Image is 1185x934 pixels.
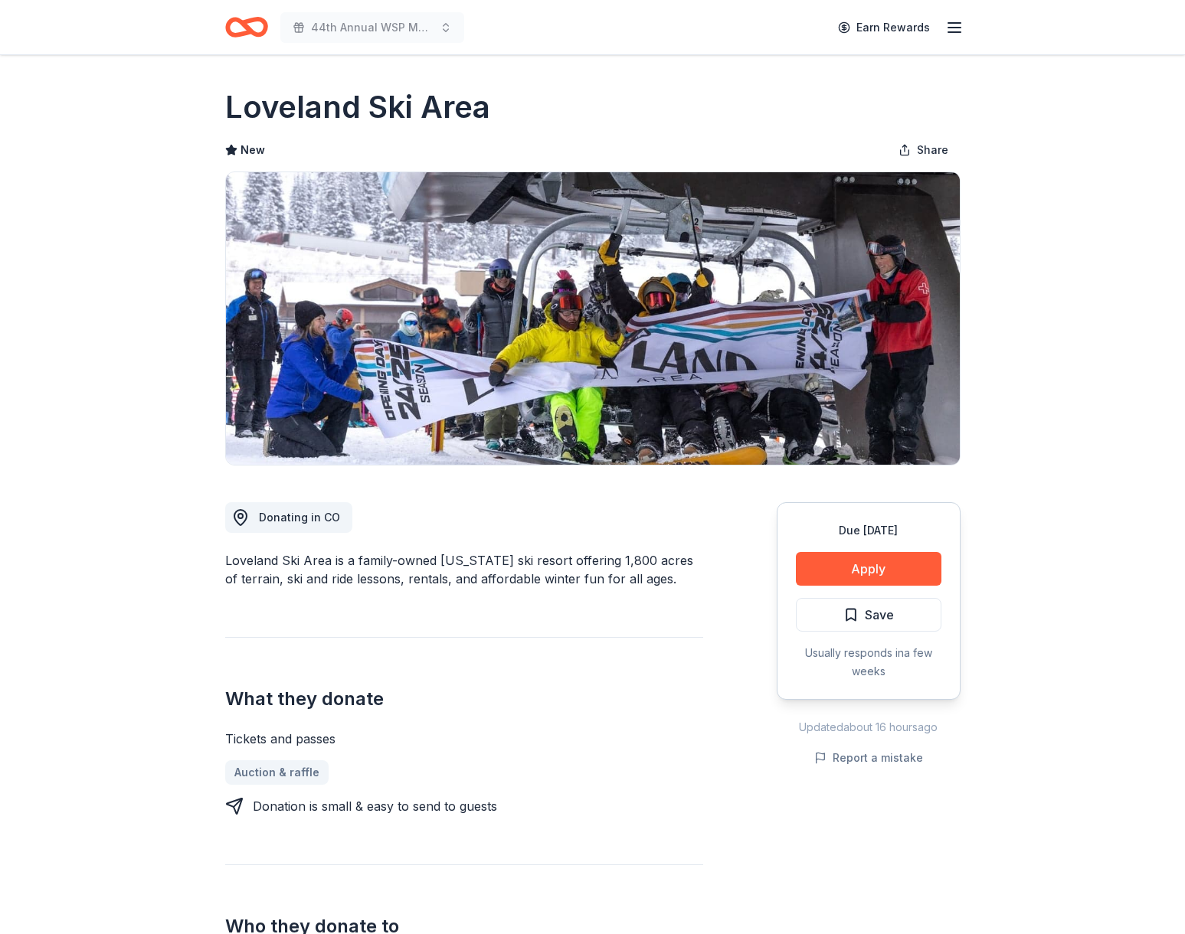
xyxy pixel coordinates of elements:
div: Updated about 16 hours ago [777,718,961,736]
span: Save [865,605,894,625]
button: Share [886,135,961,165]
a: Home [225,9,268,45]
div: Tickets and passes [225,730,703,748]
span: Donating in CO [259,511,340,524]
span: 44th Annual WSP Memorial Foundation Dinner & Auction [311,18,434,37]
h1: Loveland Ski Area [225,86,490,129]
div: Donation is small & easy to send to guests [253,797,497,815]
div: Loveland Ski Area is a family-owned [US_STATE] ski resort offering 1,800 acres of terrain, ski an... [225,551,703,588]
a: Auction & raffle [225,760,329,785]
button: Report a mistake [814,749,923,767]
img: Image for Loveland Ski Area [226,172,960,465]
button: Save [796,598,941,632]
span: New [241,141,265,159]
h2: What they donate [225,687,703,711]
span: Share [917,141,948,159]
div: Due [DATE] [796,521,941,540]
a: Earn Rewards [829,14,939,41]
div: Usually responds in a few weeks [796,644,941,681]
button: 44th Annual WSP Memorial Foundation Dinner & Auction [280,12,464,43]
button: Apply [796,552,941,586]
